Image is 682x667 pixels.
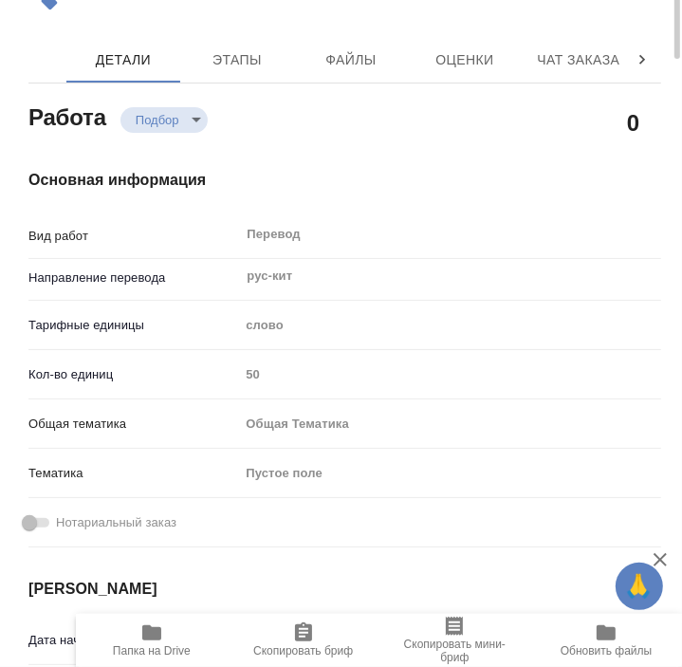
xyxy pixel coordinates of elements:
button: Папка на Drive [76,614,228,667]
div: Пустое поле [239,457,661,490]
p: Дата начала работ [28,631,239,650]
div: Пустое поле [246,464,638,483]
button: Подбор [130,112,185,128]
h4: [PERSON_NAME] [28,578,661,601]
span: Файлы [305,48,396,72]
p: Кол-во единиц [28,365,239,384]
span: Оценки [419,48,510,72]
div: Подбор [120,107,208,133]
span: Папка на Drive [113,644,191,658]
h2: 0 [627,106,639,139]
p: Тематика [28,464,239,483]
p: Вид работ [28,227,239,246]
span: Этапы [192,48,283,72]
div: Общая Тематика [239,408,661,440]
span: Скопировать мини-бриф [391,638,520,664]
button: Скопировать бриф [228,614,379,667]
h4: Основная информация [28,169,661,192]
button: Скопировать мини-бриф [379,614,531,667]
div: слово [239,309,661,342]
span: Детали [78,48,169,72]
p: Общая тематика [28,415,239,434]
p: Тарифные единицы [28,316,239,335]
button: Обновить файлы [530,614,682,667]
span: Обновить файлы [561,644,653,658]
h2: Работа [28,99,106,133]
button: 🙏 [616,563,663,610]
input: Пустое поле [239,361,661,388]
span: Скопировать бриф [253,644,353,658]
span: Нотариальный заказ [56,513,176,532]
p: Направление перевода [28,269,239,287]
span: Чат заказа [533,48,624,72]
span: 🙏 [623,566,655,606]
